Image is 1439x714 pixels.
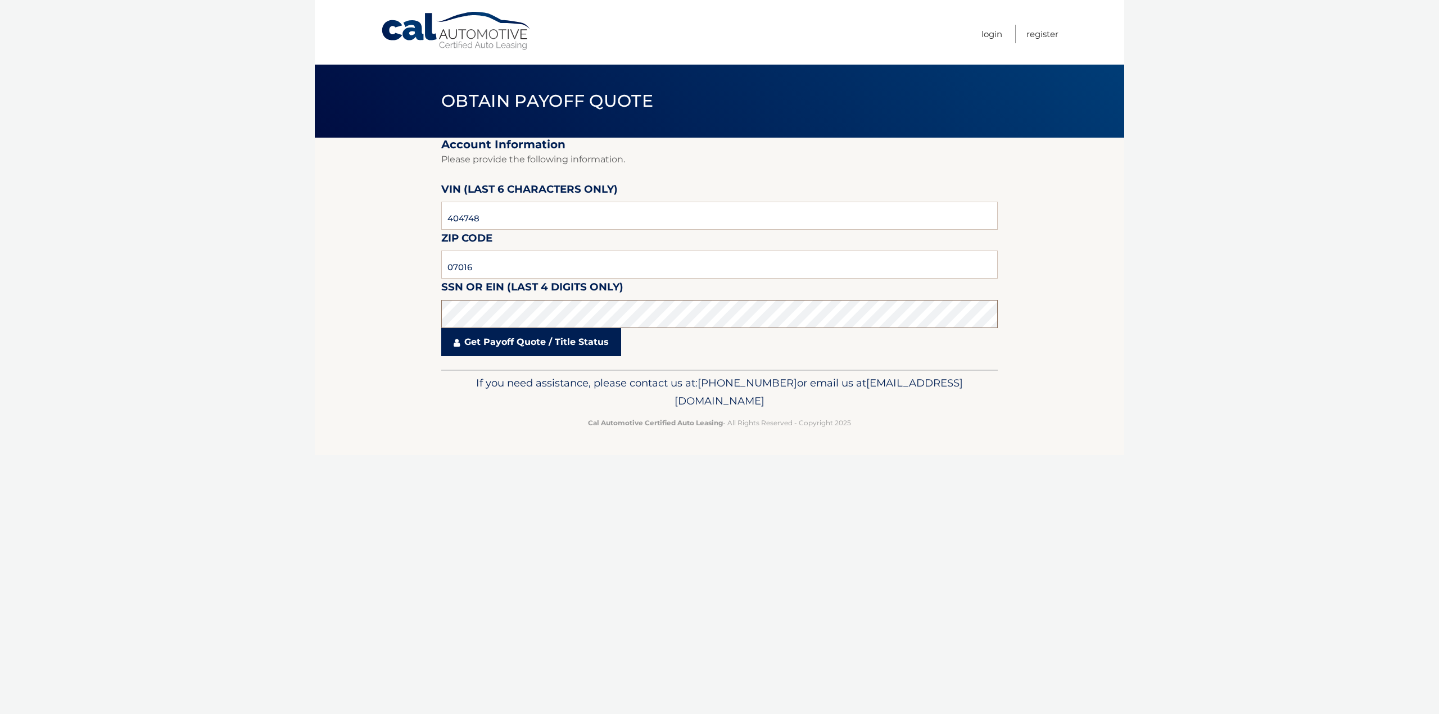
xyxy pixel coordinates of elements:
[698,376,797,389] span: [PHONE_NUMBER]
[441,138,998,152] h2: Account Information
[1026,25,1058,43] a: Register
[441,279,623,299] label: SSN or EIN (last 4 digits only)
[441,90,653,111] span: Obtain Payoff Quote
[441,328,621,356] a: Get Payoff Quote / Title Status
[981,25,1002,43] a: Login
[441,181,618,202] label: VIN (last 6 characters only)
[449,374,990,410] p: If you need assistance, please contact us at: or email us at
[441,230,492,251] label: Zip Code
[449,417,990,429] p: - All Rights Reserved - Copyright 2025
[441,152,998,167] p: Please provide the following information.
[588,419,723,427] strong: Cal Automotive Certified Auto Leasing
[381,11,532,51] a: Cal Automotive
